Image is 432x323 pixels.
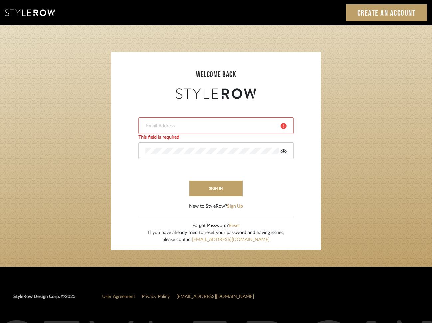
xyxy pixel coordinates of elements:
a: [EMAIL_ADDRESS][DOMAIN_NAME] [176,294,254,299]
div: If you have already tried to reset your password and having issues, please contact [148,229,284,243]
button: Reset [229,222,240,229]
a: [EMAIL_ADDRESS][DOMAIN_NAME] [192,237,270,242]
div: StyleRow Design Corp. ©2025 [13,293,76,306]
div: welcome back [118,69,314,81]
button: Sign Up [227,203,243,210]
button: sign in [189,181,243,196]
div: New to StyleRow? [189,203,243,210]
div: Forgot Password? [148,222,284,229]
div: This field is required [138,134,294,141]
a: User Agreement [102,294,135,299]
input: Email Address [145,123,276,129]
a: Create an Account [346,4,427,21]
a: Privacy Policy [142,294,170,299]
